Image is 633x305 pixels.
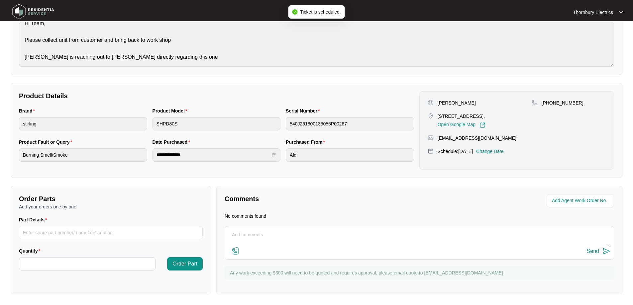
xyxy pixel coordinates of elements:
[19,248,43,254] label: Quantity
[225,213,266,219] p: No comments found
[286,108,322,114] label: Serial Number
[476,148,504,155] p: Change Date
[428,135,434,141] img: map-pin
[587,248,599,254] div: Send
[172,260,197,268] span: Order Part
[438,135,516,141] p: [EMAIL_ADDRESS][DOMAIN_NAME]
[300,9,341,15] span: Ticket is scheduled.
[438,113,485,119] p: [STREET_ADDRESS],
[587,247,610,256] button: Send
[286,117,414,130] input: Serial Number
[479,122,485,128] img: Link-External
[542,100,583,106] p: [PHONE_NUMBER]
[438,100,476,106] p: [PERSON_NAME]
[225,194,415,203] p: Comments
[552,197,610,205] input: Add Agent Work Order No.
[19,194,203,203] p: Order Parts
[19,117,147,130] input: Brand
[230,269,611,276] p: Any work exceeding $300 will need to be quoted and requires approval, please email quote to [EMAI...
[153,139,193,145] label: Date Purchased
[153,108,190,114] label: Product Model
[286,139,328,145] label: Purchased From
[19,91,414,101] p: Product Details
[286,148,414,162] input: Purchased From
[19,139,75,145] label: Product Fault or Query
[292,9,297,15] span: check-circle
[157,151,271,158] input: Date Purchased
[19,216,50,223] label: Part Details
[602,247,610,255] img: send-icon.svg
[10,2,56,22] img: residentia service logo
[532,100,538,106] img: map-pin
[438,148,473,155] p: Schedule: [DATE]
[19,108,38,114] label: Brand
[619,11,623,14] img: dropdown arrow
[19,226,203,239] input: Part Details
[428,148,434,154] img: map-pin
[19,148,147,162] input: Product Fault or Query
[19,258,155,270] input: Quantity
[428,100,434,106] img: user-pin
[19,22,614,67] textarea: Hi Team, Please collect unit from customer and bring back to work shop [PERSON_NAME] is reaching ...
[153,117,281,130] input: Product Model
[428,113,434,119] img: map-pin
[167,257,203,270] button: Order Part
[232,247,240,255] img: file-attachment-doc.svg
[573,9,613,16] p: Thornbury Electrics
[19,203,203,210] p: Add your orders one by one
[438,122,485,128] a: Open Google Map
